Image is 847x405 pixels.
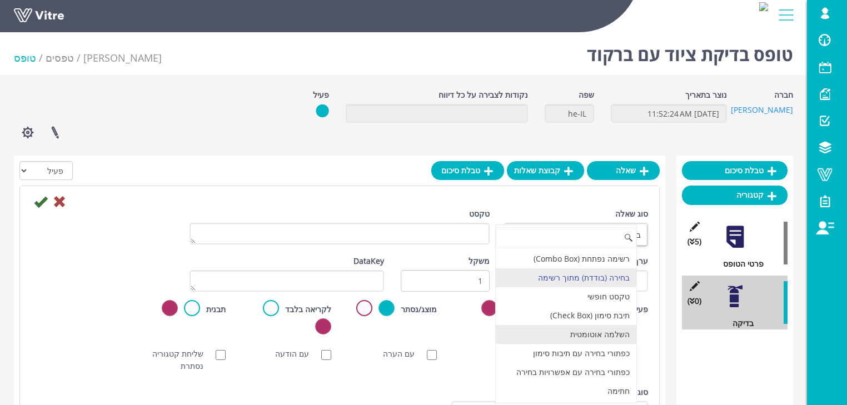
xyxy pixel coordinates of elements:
a: קבוצת שאלות [507,161,584,180]
label: סוג שאלה [615,208,648,220]
label: מוצג/נסתר [401,303,437,316]
input: עם הודעה [321,350,331,360]
a: טבלת סיכום [682,161,788,180]
label: פעיל [632,303,648,316]
label: עם הודעה [275,348,320,360]
label: שפה [579,89,594,101]
li: כפתורי בחירה עם אפשרויות בחירה [496,363,637,382]
a: טפסים [46,51,74,64]
li: טופס [14,50,46,66]
label: DataKey [353,255,384,267]
span: (5 ) [687,236,701,248]
input: שליחת קטגוריה נסתרת [216,350,226,360]
label: לקריאה בלבד [285,303,331,316]
li: טקסט חופשי [496,287,637,306]
li: כפתורי בחירה עם תיבות סימון [496,344,637,363]
a: טבלת סיכום [431,161,504,180]
img: b0177162-c08f-491f-a7a3-54c3ffb5805e.jpg [759,2,768,11]
label: חברה [774,89,793,101]
li: חתימה [496,382,637,401]
a: קטגוריה [682,186,788,204]
a: [PERSON_NAME] [83,51,162,64]
img: yes [316,104,329,118]
label: עם הערה [383,348,426,360]
h1: טופס בדיקת ציוד עם ברקוד [587,28,793,75]
li: רשימה נפתחת (Combo Box) [496,249,637,268]
label: נקודות לצבירה על כל דיווח [439,89,528,101]
label: משקל [469,255,490,267]
li: בחירה (בודדת) מתוך רשימה [496,268,637,287]
label: טקסט [469,208,490,220]
label: נוצר בתאריך [685,89,727,101]
span: (0 ) [687,295,701,307]
a: [PERSON_NAME] [731,104,793,115]
li: השלמה אוטומטית [496,325,637,344]
label: תבנית [206,303,226,316]
input: עם הערה [427,350,437,360]
div: פרטי הטופס [690,258,788,270]
a: שאלה [587,161,660,180]
label: פעיל [313,89,329,101]
label: שליחת קטגוריה נסתרת [137,348,215,372]
li: תיבת סימון (Check Box) [496,306,637,325]
div: בדיקה [690,317,788,329]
